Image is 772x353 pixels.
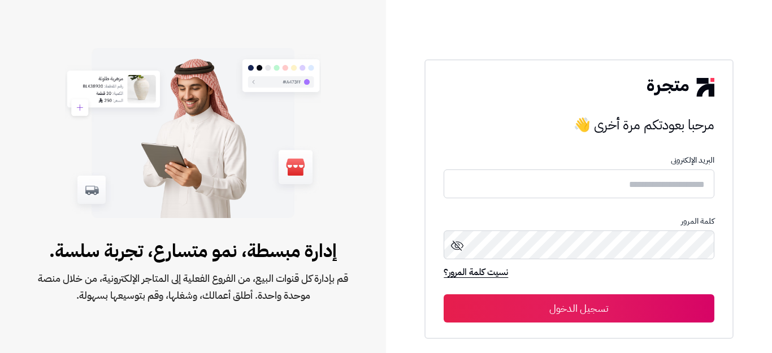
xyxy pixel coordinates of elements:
button: تسجيل الدخول [444,294,714,323]
p: البريد الإلكترونى [444,156,714,165]
p: كلمة المرور [444,217,714,226]
h3: مرحبا بعودتكم مرة أخرى 👋 [444,114,714,136]
span: إدارة مبسطة، نمو متسارع، تجربة سلسة. [36,237,350,264]
span: قم بإدارة كل قنوات البيع، من الفروع الفعلية إلى المتاجر الإلكترونية، من خلال منصة موحدة واحدة. أط... [36,270,350,304]
img: logo-2.png [647,78,714,96]
a: نسيت كلمة المرور؟ [444,265,508,281]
